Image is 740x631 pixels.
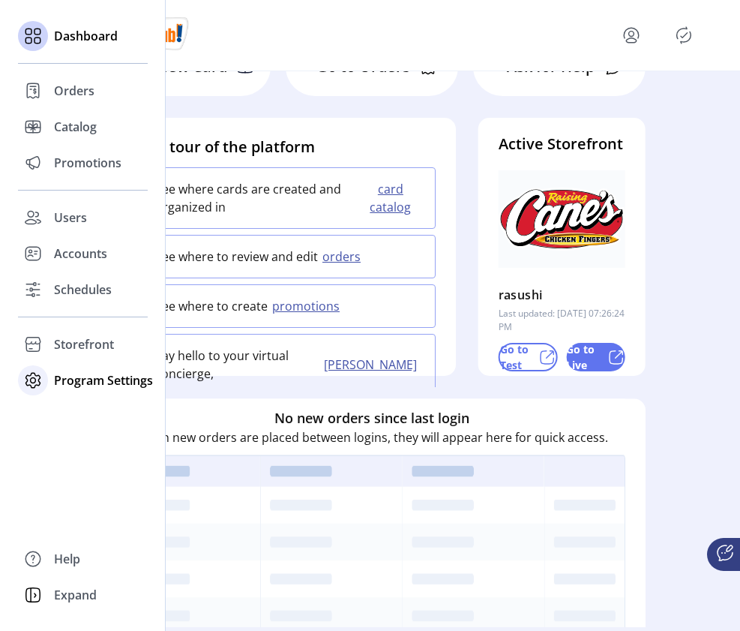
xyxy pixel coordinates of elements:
[54,27,118,45] span: Dashboard
[268,297,349,315] button: promotions
[54,154,121,172] span: Promotions
[54,371,153,389] span: Program Settings
[54,245,107,263] span: Accounts
[54,586,97,604] span: Expand
[499,133,625,155] h4: Active Storefront
[54,118,97,136] span: Catalog
[274,407,469,428] h6: No new orders since last login
[499,307,625,334] p: Last updated: [DATE] 07:26:24 PM
[54,281,112,299] span: Schedules
[155,347,319,383] p: Say hello to your virtual concierge,
[318,248,370,266] button: orders
[54,82,94,100] span: Orders
[360,180,426,216] button: card catalog
[499,283,543,307] p: rasushi
[155,297,268,315] p: See where to create
[54,209,87,227] span: Users
[566,341,601,373] p: Go to Live
[619,23,643,47] button: menu
[672,23,696,47] button: Publisher Panel
[54,550,80,568] span: Help
[500,341,532,373] p: Go to Test
[118,136,436,158] h4: Take a tour of the platform
[319,356,426,374] button: [PERSON_NAME]
[155,180,360,216] p: See where cards are created and organized in
[136,428,608,446] p: When new orders are placed between logins, they will appear here for quick access.
[54,335,114,353] span: Storefront
[155,248,318,266] p: See where to review and edit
